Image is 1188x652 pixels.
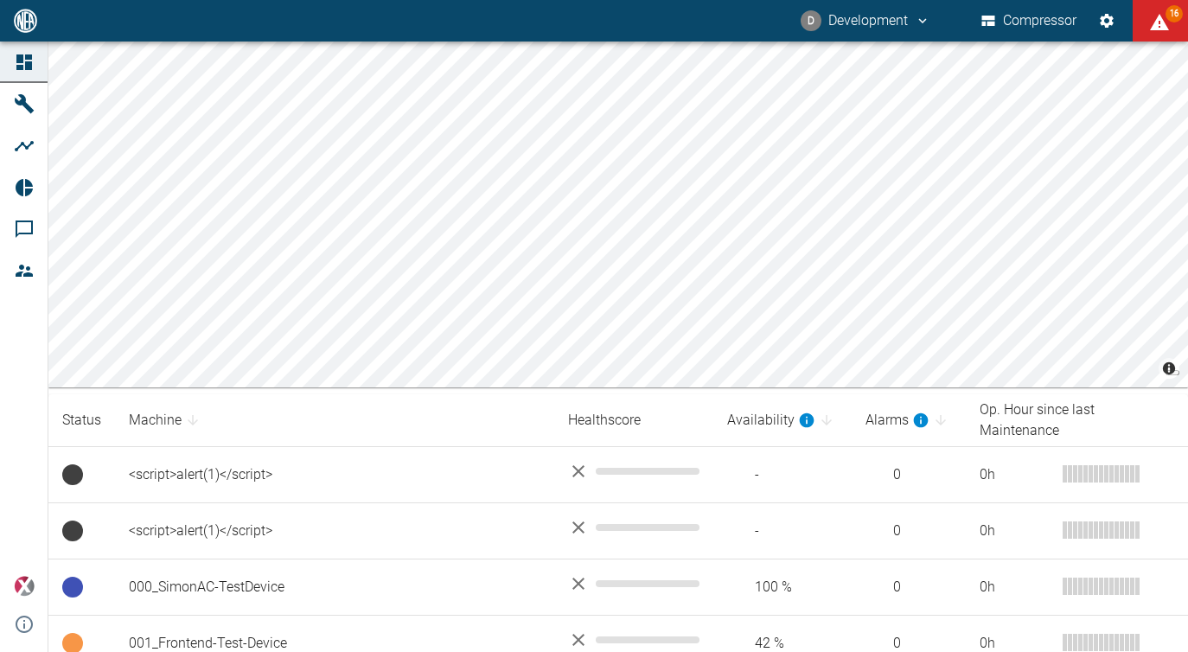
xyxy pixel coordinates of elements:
canvas: Map [48,42,1188,387]
div: calculated for the last 7 days [727,410,815,431]
div: 0 h [980,465,1049,485]
button: Settings [1091,5,1122,36]
span: No Data [62,464,83,485]
img: Xplore Logo [14,576,35,597]
th: Status [48,394,115,447]
span: - [727,521,838,541]
img: logo [12,9,39,32]
div: No data [568,630,699,650]
span: 0 [865,578,952,598]
td: <script>alert(1)</script> [115,447,554,503]
td: <script>alert(1)</script> [115,503,554,559]
span: Machine [129,410,204,431]
span: Ready to run [62,577,83,598]
div: calculated for the last 7 days [865,410,929,431]
div: D [801,10,821,31]
button: Compressor [978,5,1081,36]
div: 0 h [980,578,1049,598]
div: No data [568,517,699,538]
span: - [727,465,838,485]
span: 16 [1166,5,1183,22]
span: 0 [865,521,952,541]
span: No Data [62,521,83,541]
div: No data [568,461,699,482]
th: Healthscore [554,394,713,447]
div: No data [568,573,699,594]
button: dev@neaxplore.com [798,5,933,36]
th: Op. Hour since last Maintenance [966,394,1188,447]
div: 0 h [980,521,1049,541]
td: 000_SimonAC-TestDevice [115,559,554,616]
span: 0 [865,465,952,485]
span: 100 % [727,578,838,598]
